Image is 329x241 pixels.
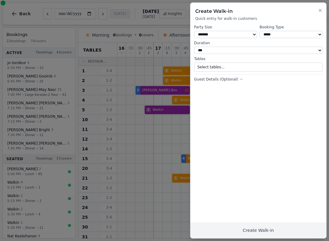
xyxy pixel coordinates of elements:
[194,77,243,82] button: Guest Details (Optional)
[194,41,323,45] label: Duration
[195,16,321,21] p: Quick entry for walk-in customers
[195,8,321,15] h2: Create Walk-in
[194,25,257,30] label: Party Size
[190,222,326,238] button: Create Walk-in
[194,63,323,72] button: Select tables...
[194,56,323,61] label: Tables
[260,25,323,30] label: Booking Type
